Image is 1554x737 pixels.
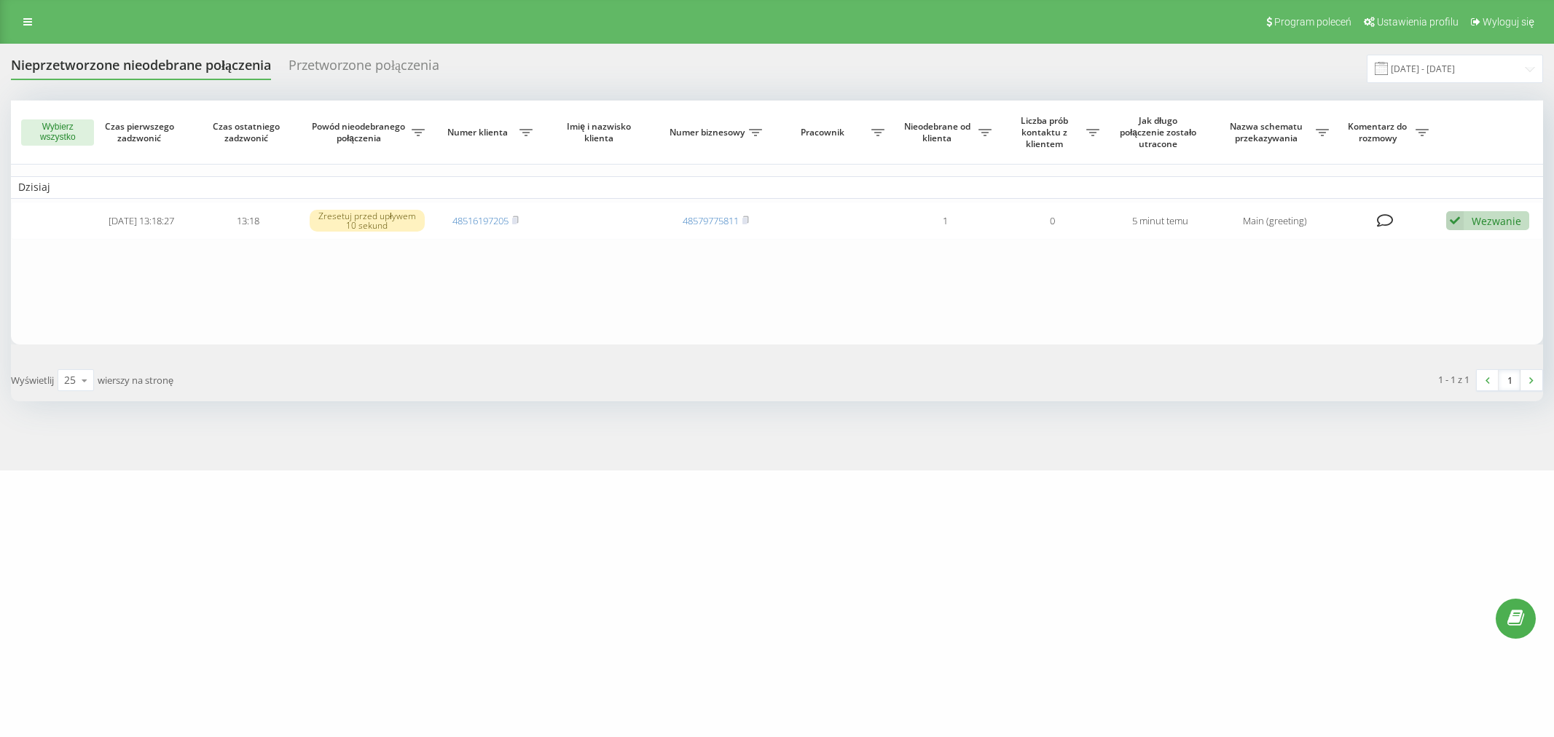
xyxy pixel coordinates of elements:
[98,374,173,387] span: wierszy na stronę
[11,176,1543,198] td: Dzisiaj
[683,214,739,227] a: 48579775811
[195,202,302,240] td: 13:18
[892,202,999,240] td: 1
[899,121,978,143] span: Nieodebrane od klienta
[1472,214,1521,228] div: Wezwanie
[1274,16,1351,28] span: Program poleceń
[21,119,94,146] button: Wybierz wszystko
[310,121,412,143] span: Powód nieodebranego połączenia
[999,202,1106,240] td: 0
[670,127,749,138] span: Numer biznesowy
[207,121,290,143] span: Czas ostatniego zadzwonić
[1343,121,1416,143] span: Komentarz do rozmowy
[87,202,195,240] td: [DATE] 13:18:27
[1499,370,1520,390] a: 1
[100,121,183,143] span: Czas pierwszego zadzwonić
[1438,372,1469,387] div: 1 - 1 z 1
[777,127,871,138] span: Pracownik
[1118,115,1201,149] span: Jak długo połączenie zostało utracone
[1377,16,1459,28] span: Ustawienia profilu
[11,58,271,80] div: Nieprzetworzone nieodebrane połączenia
[552,121,649,143] span: Imię i nazwisko klienta
[452,214,509,227] a: 48516197205
[1107,202,1214,240] td: 5 minut temu
[310,210,425,232] div: Zresetuj przed upływem 10 sekund
[289,58,439,80] div: Przetworzone połączenia
[1221,121,1316,143] span: Nazwa schematu przekazywania
[64,373,76,387] div: 25
[11,374,54,387] span: Wyświetlij
[1214,202,1336,240] td: Main (greeting)
[1006,115,1086,149] span: Liczba prób kontaktu z klientem
[439,127,519,138] span: Numer klienta
[1483,16,1534,28] span: Wyloguj się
